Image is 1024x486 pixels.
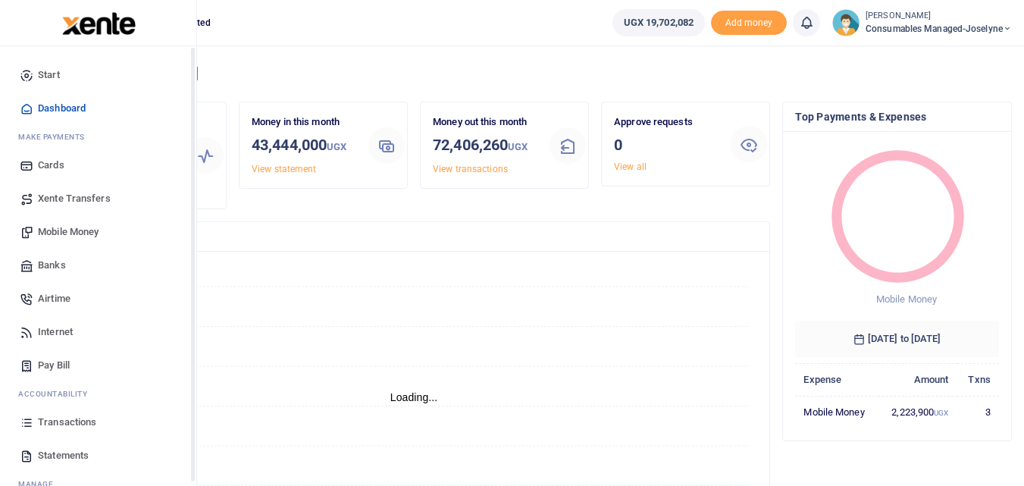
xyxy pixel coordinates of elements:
[38,101,86,116] span: Dashboard
[508,141,528,152] small: UGX
[878,396,957,428] td: 2,223,900
[12,149,184,182] a: Cards
[38,415,96,430] span: Transactions
[832,9,860,36] img: profile-user
[38,325,73,340] span: Internet
[38,224,99,240] span: Mobile Money
[12,215,184,249] a: Mobile Money
[866,10,1012,23] small: [PERSON_NAME]
[624,15,694,30] span: UGX 19,702,082
[38,158,64,173] span: Cards
[62,12,136,35] img: logo-large
[327,141,346,152] small: UGX
[252,164,316,174] a: View statement
[795,108,999,125] h4: Top Payments & Expenses
[38,67,60,83] span: Start
[12,382,184,406] li: Ac
[38,448,89,463] span: Statements
[612,9,705,36] a: UGX 19,702,082
[12,315,184,349] a: Internet
[934,409,948,417] small: UGX
[30,388,87,400] span: countability
[38,258,66,273] span: Banks
[12,282,184,315] a: Airtime
[832,9,1012,36] a: profile-user [PERSON_NAME] Consumables managed-Joselyne
[252,133,356,158] h3: 43,444,000
[12,58,184,92] a: Start
[866,22,1012,36] span: Consumables managed-Joselyne
[957,396,999,428] td: 3
[12,125,184,149] li: M
[70,228,757,245] h4: Transactions Overview
[711,16,787,27] a: Add money
[252,114,356,130] p: Money in this month
[12,249,184,282] a: Banks
[12,439,184,472] a: Statements
[12,349,184,382] a: Pay Bill
[433,164,508,174] a: View transactions
[433,114,537,130] p: Money out this month
[795,321,999,357] h6: [DATE] to [DATE]
[12,182,184,215] a: Xente Transfers
[38,358,70,373] span: Pay Bill
[58,65,1012,82] h4: Hello [PERSON_NAME]
[390,391,438,403] text: Loading...
[38,291,70,306] span: Airtime
[433,133,537,158] h3: 72,406,260
[795,396,878,428] td: Mobile Money
[614,114,719,130] p: Approve requests
[711,11,787,36] span: Add money
[12,406,184,439] a: Transactions
[61,17,136,28] a: logo-small logo-large logo-large
[795,363,878,396] th: Expense
[711,11,787,36] li: Toup your wallet
[876,293,937,305] span: Mobile Money
[38,191,111,206] span: Xente Transfers
[878,363,957,396] th: Amount
[614,133,719,156] h3: 0
[606,9,711,36] li: Wallet ballance
[12,92,184,125] a: Dashboard
[957,363,999,396] th: Txns
[26,131,85,143] span: ake Payments
[614,161,647,172] a: View all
